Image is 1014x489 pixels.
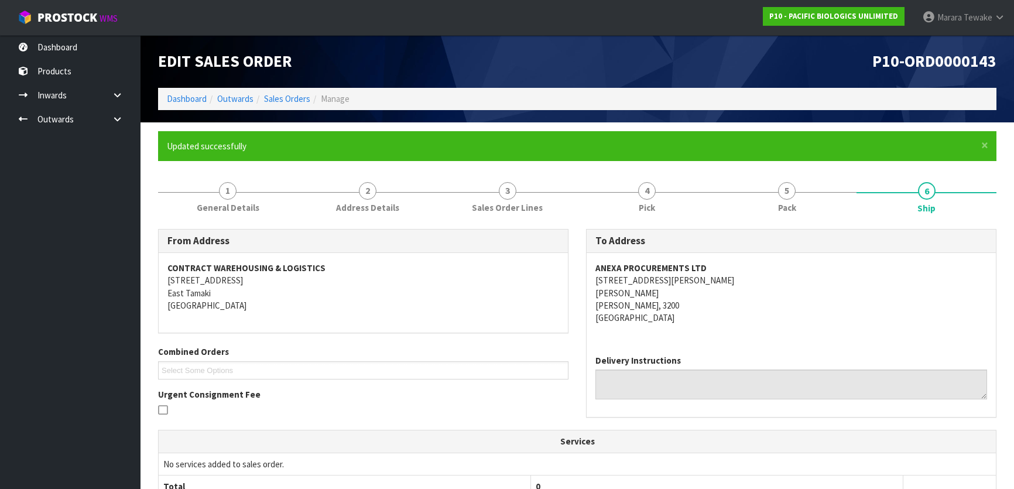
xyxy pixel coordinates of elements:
[639,201,655,214] span: Pick
[336,201,399,214] span: Address Details
[100,13,118,24] small: WMS
[197,201,259,214] span: General Details
[219,182,237,200] span: 1
[472,201,543,214] span: Sales Order Lines
[937,12,962,23] span: Marara
[158,346,229,358] label: Combined Orders
[264,93,310,104] a: Sales Orders
[917,202,936,214] span: Ship
[595,262,707,273] strong: ANEXA PROCUREMENTS LTD
[981,137,988,153] span: ×
[158,388,261,401] label: Urgent Consignment Fee
[763,7,905,26] a: P10 - PACIFIC BIOLOGICS UNLIMITED
[499,182,516,200] span: 3
[769,11,898,21] strong: P10 - PACIFIC BIOLOGICS UNLIMITED
[595,235,987,247] h3: To Address
[167,235,559,247] h3: From Address
[167,93,207,104] a: Dashboard
[158,51,292,71] span: Edit Sales Order
[167,141,246,152] span: Updated successfully
[321,93,350,104] span: Manage
[964,12,992,23] span: Tewake
[778,182,796,200] span: 5
[159,453,996,475] td: No services added to sales order.
[167,262,559,312] address: [STREET_ADDRESS] East Tamaki [GEOGRAPHIC_DATA]
[217,93,253,104] a: Outwards
[37,10,97,25] span: ProStock
[359,182,376,200] span: 2
[778,201,796,214] span: Pack
[918,182,936,200] span: 6
[159,430,996,453] th: Services
[595,354,681,367] label: Delivery Instructions
[595,262,987,324] address: [STREET_ADDRESS][PERSON_NAME] [PERSON_NAME] [PERSON_NAME], 3200 [GEOGRAPHIC_DATA]
[167,262,326,273] strong: CONTRACT WAREHOUSING & LOGISTICS
[638,182,656,200] span: 4
[18,10,32,25] img: cube-alt.png
[872,51,996,71] span: P10-ORD0000143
